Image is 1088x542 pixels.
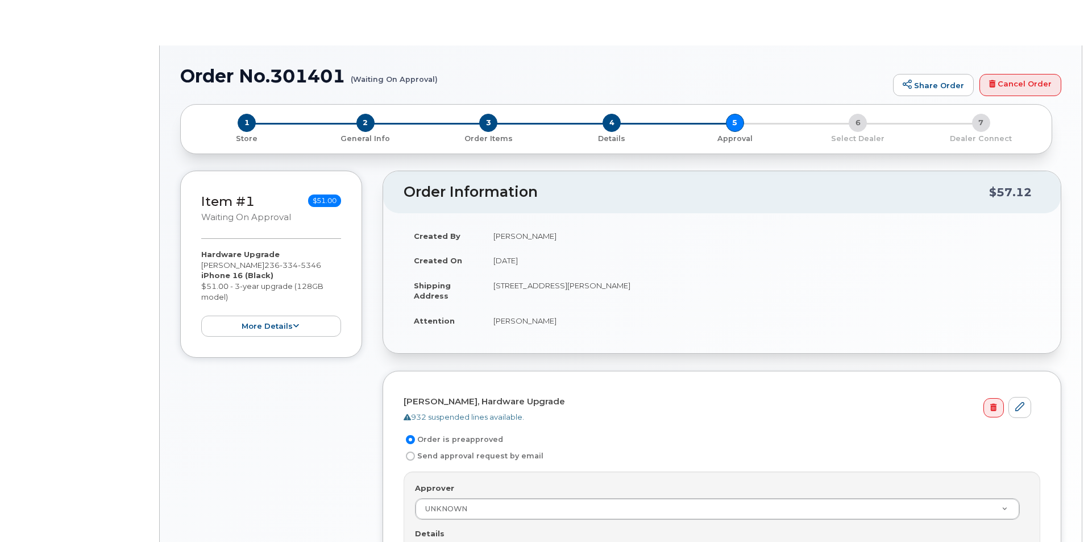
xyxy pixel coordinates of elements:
[414,281,451,301] strong: Shipping Address
[550,132,674,144] a: 4 Details
[406,435,415,444] input: Order is preapproved
[404,397,1031,407] h4: [PERSON_NAME], Hardware Upgrade
[280,260,298,270] span: 334
[414,231,460,241] strong: Created By
[404,449,543,463] label: Send approval request by email
[603,114,621,132] span: 4
[190,132,304,144] a: 1 Store
[356,114,375,132] span: 2
[404,184,989,200] h2: Order Information
[414,316,455,325] strong: Attention
[989,181,1032,203] div: $57.12
[483,224,1040,249] td: [PERSON_NAME]
[893,74,974,97] a: Share Order
[351,66,438,84] small: (Waiting On Approval)
[406,452,415,461] input: Send approval request by email
[201,316,341,337] button: more details
[238,114,256,132] span: 1
[483,248,1040,273] td: [DATE]
[264,260,321,270] span: 236
[415,528,445,539] label: Details
[194,134,300,144] p: Store
[180,66,887,86] h1: Order No.301401
[404,433,503,446] label: Order is preapproved
[309,134,423,144] p: General Info
[979,74,1061,97] a: Cancel Order
[201,271,273,280] strong: iPhone 16 (Black)
[201,193,255,209] a: Item #1
[415,483,454,494] label: Approver
[416,499,1019,519] a: UNKNOWN
[304,132,427,144] a: 2 General Info
[431,134,546,144] p: Order Items
[404,412,1031,423] div: 932 suspended lines available.
[201,212,291,222] small: Waiting On Approval
[483,308,1040,333] td: [PERSON_NAME]
[201,249,341,337] div: [PERSON_NAME] $51.00 - 3-year upgrade (128GB model)
[483,273,1040,308] td: [STREET_ADDRESS][PERSON_NAME]
[201,250,280,259] strong: Hardware Upgrade
[298,260,321,270] span: 5346
[427,132,550,144] a: 3 Order Items
[308,195,341,207] span: $51.00
[425,504,467,513] span: UNKNOWN
[555,134,669,144] p: Details
[479,114,497,132] span: 3
[414,256,462,265] strong: Created On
